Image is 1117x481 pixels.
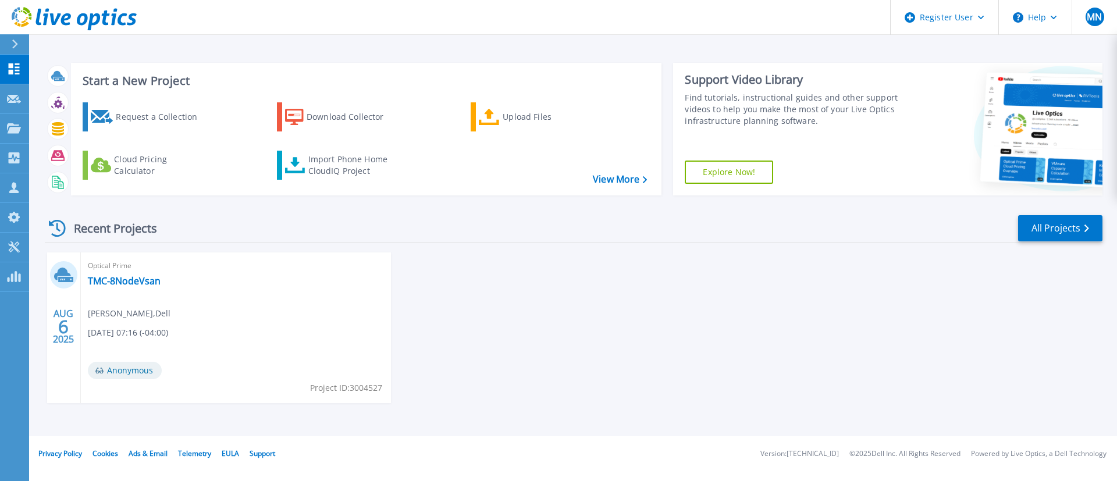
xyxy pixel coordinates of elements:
[1087,12,1102,22] span: MN
[88,362,162,379] span: Anonymous
[114,154,207,177] div: Cloud Pricing Calculator
[88,326,168,339] span: [DATE] 07:16 (-04:00)
[685,161,773,184] a: Explore Now!
[129,448,168,458] a: Ads & Email
[471,102,600,131] a: Upload Files
[83,102,212,131] a: Request a Collection
[222,448,239,458] a: EULA
[971,450,1107,458] li: Powered by Live Optics, a Dell Technology
[277,102,407,131] a: Download Collector
[250,448,275,458] a: Support
[83,151,212,180] a: Cloud Pricing Calculator
[310,382,382,394] span: Project ID: 3004527
[88,259,384,272] span: Optical Prime
[1018,215,1102,241] a: All Projects
[83,74,647,87] h3: Start a New Project
[52,305,74,348] div: AUG 2025
[93,448,118,458] a: Cookies
[45,214,173,243] div: Recent Projects
[760,450,839,458] li: Version: [TECHNICAL_ID]
[685,72,903,87] div: Support Video Library
[849,450,961,458] li: © 2025 Dell Inc. All Rights Reserved
[88,275,161,287] a: TMC-8NodeVsan
[685,92,903,127] div: Find tutorials, instructional guides and other support videos to help you make the most of your L...
[307,105,400,129] div: Download Collector
[88,307,170,320] span: [PERSON_NAME] , Dell
[58,322,69,332] span: 6
[116,105,209,129] div: Request a Collection
[308,154,399,177] div: Import Phone Home CloudIQ Project
[593,174,647,185] a: View More
[38,448,82,458] a: Privacy Policy
[178,448,211,458] a: Telemetry
[503,105,596,129] div: Upload Files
